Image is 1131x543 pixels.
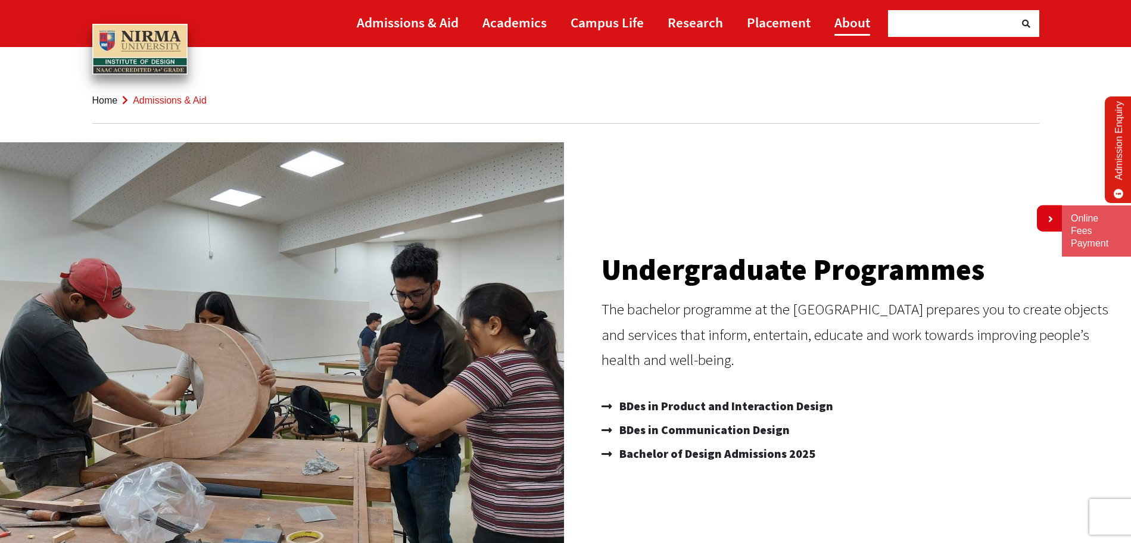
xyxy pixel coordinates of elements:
img: main_logo [92,24,188,75]
a: Placement [747,9,811,36]
a: Online Fees Payment [1071,213,1122,249]
nav: breadcrumb [92,77,1039,124]
span: BDes in Communication Design [616,418,790,442]
a: BDes in Product and Interaction Design [602,394,1120,418]
a: Admissions & Aid [357,9,459,36]
h2: Undergraduate Programmes [602,255,1120,285]
a: Campus Life [571,9,644,36]
p: The bachelor programme at the [GEOGRAPHIC_DATA] prepares you to create objects and services that ... [602,297,1120,373]
a: Research [668,9,723,36]
a: Academics [482,9,547,36]
span: Bachelor of Design Admissions 2025 [616,442,815,466]
span: BDes in Product and Interaction Design [616,394,833,418]
a: BDes in Communication Design [602,418,1120,442]
span: Admissions & Aid [133,95,207,105]
a: About [834,9,870,36]
a: Home [92,95,118,105]
a: Bachelor of Design Admissions 2025 [602,442,1120,466]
